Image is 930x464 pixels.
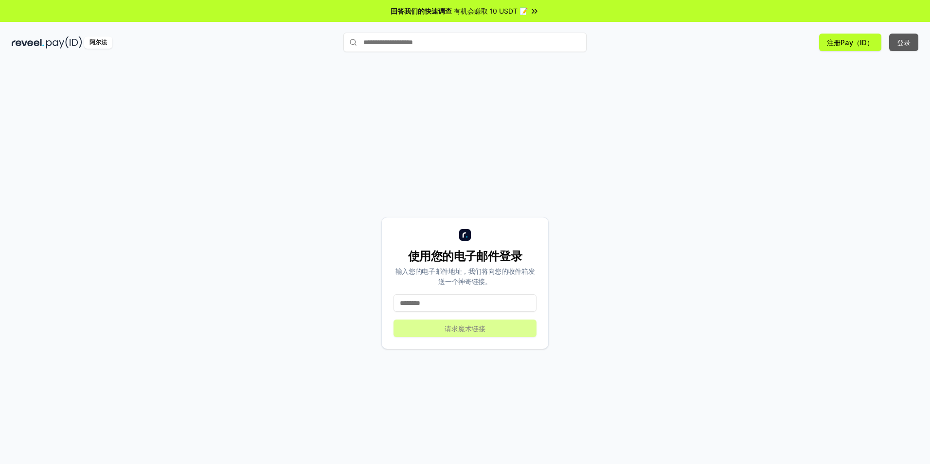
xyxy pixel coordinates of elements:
[454,6,528,16] span: 有机会赚取 10 USDT 📝
[393,249,537,264] div: 使用您的电子邮件登录
[84,36,112,49] div: 阿尔法
[391,6,452,16] span: 回答我们的快速调查
[459,229,471,241] img: logo_small
[393,266,537,286] div: 输入您的电子邮件地址，我们将向您的收件箱发送一个神奇链接。
[889,34,918,51] button: 登录
[12,36,44,49] img: reveel_dark
[46,36,82,49] img: pay_id
[819,34,881,51] button: 注册Pay（ID）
